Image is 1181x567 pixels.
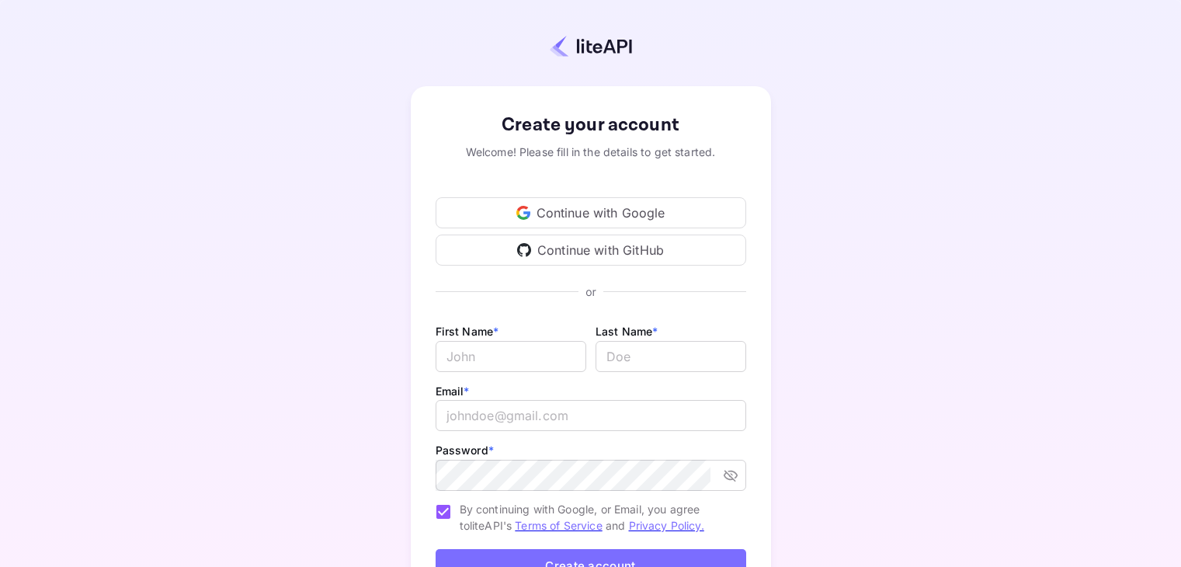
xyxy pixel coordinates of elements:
[436,111,746,139] div: Create your account
[515,519,602,532] a: Terms of Service
[596,325,658,338] label: Last Name
[436,341,586,372] input: John
[550,35,632,57] img: liteapi
[436,384,470,398] label: Email
[436,197,746,228] div: Continue with Google
[436,325,499,338] label: First Name
[717,461,745,489] button: toggle password visibility
[436,235,746,266] div: Continue with GitHub
[436,400,746,431] input: johndoe@gmail.com
[460,501,734,534] span: By continuing with Google, or Email, you agree to liteAPI's and
[436,144,746,160] div: Welcome! Please fill in the details to get started.
[436,444,494,457] label: Password
[629,519,704,532] a: Privacy Policy.
[596,341,746,372] input: Doe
